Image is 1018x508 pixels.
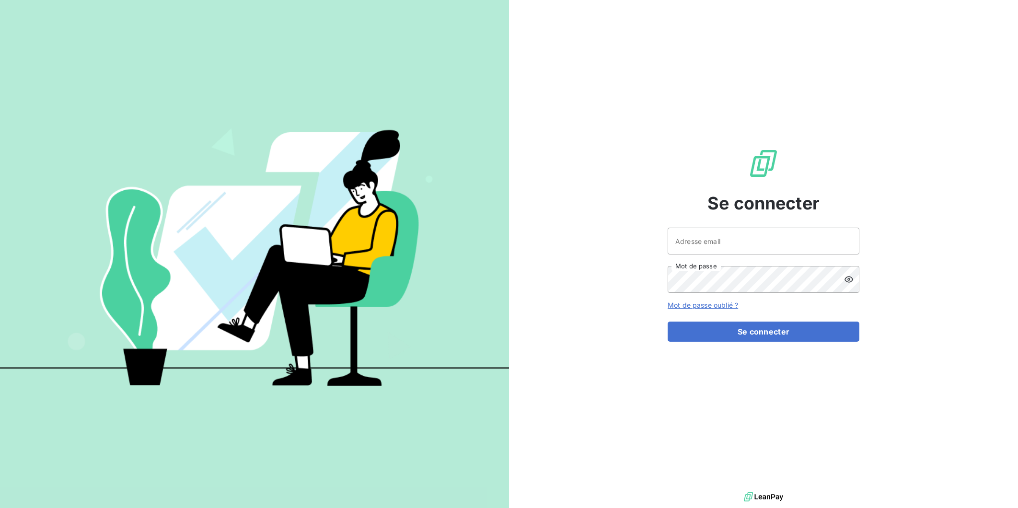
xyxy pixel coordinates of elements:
[707,190,820,216] span: Se connecter
[668,322,859,342] button: Se connecter
[748,148,779,179] img: Logo LeanPay
[668,301,738,309] a: Mot de passe oublié ?
[744,490,783,504] img: logo
[668,228,859,254] input: placeholder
